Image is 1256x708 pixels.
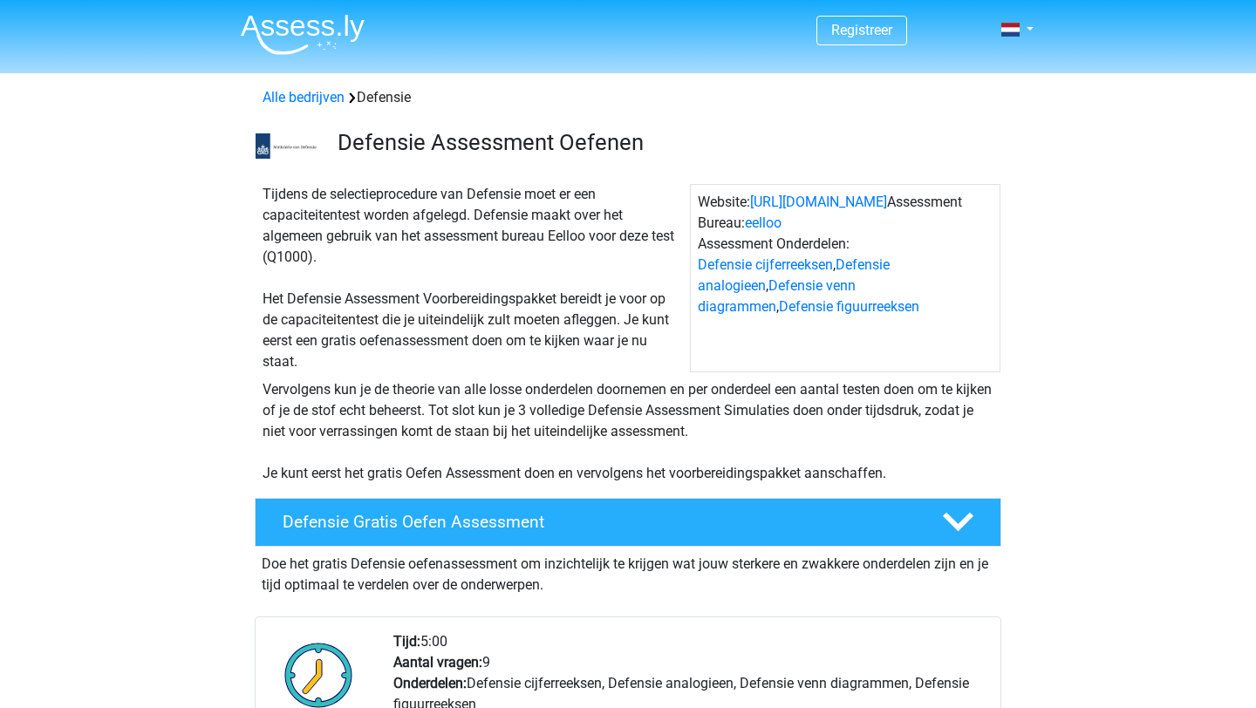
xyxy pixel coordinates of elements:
[338,129,987,156] h3: Defensie Assessment Oefenen
[256,379,1000,484] div: Vervolgens kun je de theorie van alle losse onderdelen doornemen en per onderdeel een aantal test...
[698,256,890,294] a: Defensie analogieen
[393,654,482,671] b: Aantal vragen:
[698,256,833,273] a: Defensie cijferreeksen
[248,498,1008,547] a: Defensie Gratis Oefen Assessment
[256,87,1000,108] div: Defensie
[779,298,919,315] a: Defensie figuurreeksen
[831,22,892,38] a: Registreer
[698,277,856,315] a: Defensie venn diagrammen
[263,89,345,106] a: Alle bedrijven
[256,184,690,372] div: Tijdens de selectieprocedure van Defensie moet er een capaciteitentest worden afgelegd. Defensie ...
[283,512,914,532] h4: Defensie Gratis Oefen Assessment
[745,214,782,231] a: eelloo
[750,194,887,210] a: [URL][DOMAIN_NAME]
[241,14,365,55] img: Assessly
[690,184,1000,372] div: Website: Assessment Bureau: Assessment Onderdelen: , , ,
[393,633,420,650] b: Tijd:
[255,547,1001,596] div: Doe het gratis Defensie oefenassessment om inzichtelijk te krijgen wat jouw sterkere en zwakkere ...
[393,675,467,691] b: Onderdelen:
